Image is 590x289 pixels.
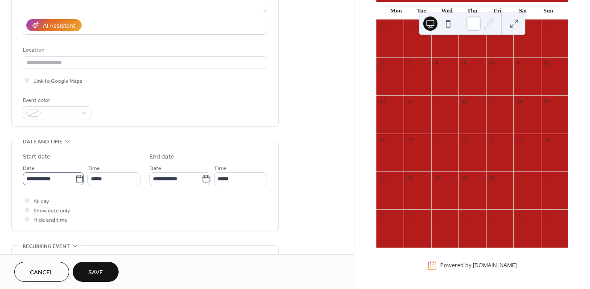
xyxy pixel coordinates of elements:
a: [DOMAIN_NAME] [473,262,517,269]
div: Wed [434,2,460,20]
div: Mon [384,2,409,20]
span: Time [87,164,100,173]
span: Time [214,164,227,173]
div: 30 [406,22,413,29]
span: Recurring event [23,242,70,251]
div: 23 [461,136,468,143]
div: 22 [434,136,441,143]
div: 29 [434,174,441,181]
div: Sun [536,2,561,20]
div: Start date [23,152,50,162]
div: Location [23,45,265,55]
div: 8 [516,212,523,219]
span: Date [23,164,35,173]
div: 17 [489,98,495,105]
div: 11 [516,60,523,67]
div: 27 [379,174,386,181]
div: Powered by [440,262,517,269]
div: 7 [489,212,495,219]
div: Fri [485,2,510,20]
div: Sat [510,2,536,20]
button: Cancel [14,262,69,282]
div: 18 [516,98,523,105]
div: 30 [461,174,468,181]
span: Date and time [23,137,62,147]
div: 9 [544,212,550,219]
div: 5 [434,212,441,219]
span: All day [33,197,49,206]
div: 26 [544,136,550,143]
span: Hide end time [33,216,67,225]
div: 8 [434,60,441,67]
div: 10 [489,60,495,67]
div: 20 [379,136,386,143]
div: 31 [489,174,495,181]
div: 28 [406,174,413,181]
div: 2 [544,174,550,181]
div: 6 [379,60,386,67]
div: 4 [406,212,413,219]
div: Tue [409,2,434,20]
div: 3 [379,212,386,219]
div: Event color [23,96,90,105]
span: Cancel [30,268,54,277]
div: 12 [544,60,550,67]
div: Thu [459,2,485,20]
div: AI Assistant [43,21,75,31]
div: End date [149,152,174,162]
div: 14 [406,98,413,105]
div: 15 [434,98,441,105]
div: 13 [379,98,386,105]
div: 16 [461,98,468,105]
div: 19 [544,98,550,105]
div: 21 [406,136,413,143]
div: 24 [489,136,495,143]
div: 25 [516,136,523,143]
button: Save [73,262,119,282]
div: 6 [461,212,468,219]
div: 29 [379,22,386,29]
span: Save [88,268,103,277]
span: Date [149,164,161,173]
div: 1 [516,174,523,181]
div: 9 [461,60,468,67]
span: Show date only [33,206,70,216]
button: AI Assistant [26,19,82,31]
span: Link to Google Maps [33,77,83,86]
div: 7 [406,60,413,67]
div: 5 [544,22,550,29]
